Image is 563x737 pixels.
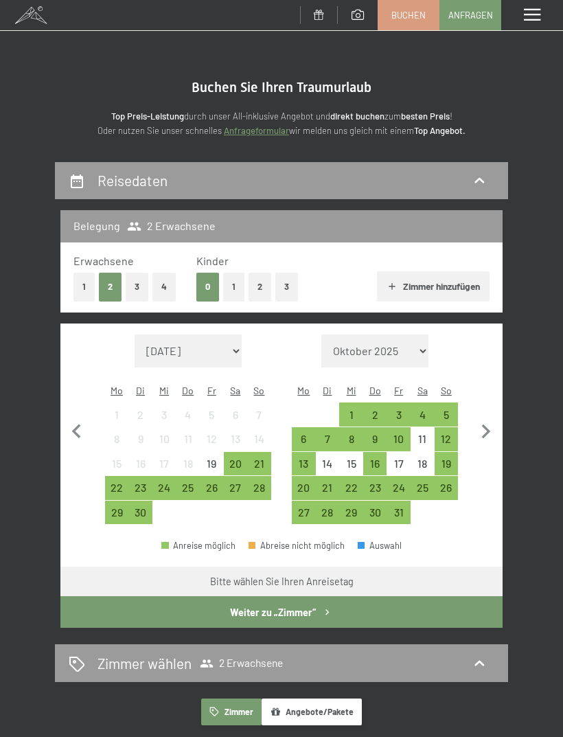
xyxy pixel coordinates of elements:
div: 19 [436,458,457,479]
div: 12 [436,433,457,455]
abbr: Dienstag [136,385,145,396]
div: 15 [106,458,128,479]
div: Anreise möglich [363,476,387,500]
button: 3 [126,273,148,301]
div: Sat Sep 20 2025 [224,452,248,476]
div: 26 [436,482,457,503]
abbr: Donnerstag [369,385,381,396]
a: Anfragen [440,1,501,30]
div: Anreise möglich [435,476,459,500]
div: Mon Sep 22 2025 [105,476,129,500]
div: 30 [130,507,151,528]
div: Thu Oct 16 2025 [363,452,387,476]
div: Anreise möglich [200,476,224,500]
div: Sun Oct 12 2025 [435,427,459,451]
div: Tue Sep 30 2025 [128,501,152,525]
div: Anreise möglich [161,541,235,550]
div: Fri Sep 26 2025 [200,476,224,500]
div: 29 [106,507,128,528]
div: Thu Oct 23 2025 [363,476,387,500]
div: Anreise nicht möglich [200,452,224,476]
div: Tue Oct 07 2025 [316,427,340,451]
div: Anreise möglich [316,427,340,451]
div: Sat Sep 06 2025 [224,402,248,427]
abbr: Sonntag [441,385,452,396]
div: 18 [412,458,433,479]
span: Anfragen [448,9,493,21]
div: 30 [365,507,386,528]
button: 4 [152,273,176,301]
strong: direkt buchen [330,111,384,122]
div: 13 [293,458,314,479]
div: 1 [341,409,362,431]
abbr: Samstag [417,385,428,396]
div: Anreise möglich [411,402,435,427]
div: Sat Oct 11 2025 [411,427,435,451]
button: Nächster Monat [472,335,501,525]
div: 29 [341,507,362,528]
div: 15 [341,458,362,479]
h2: Reisedaten [97,172,168,189]
div: Anreise möglich [435,402,459,427]
abbr: Mittwoch [347,385,356,396]
div: 7 [317,433,338,455]
div: Thu Sep 04 2025 [176,402,200,427]
div: Sat Oct 18 2025 [411,452,435,476]
div: 10 [388,433,409,455]
div: Anreise möglich [224,452,248,476]
div: 20 [293,482,314,503]
div: Anreise möglich [339,501,363,525]
div: Sun Sep 07 2025 [247,402,271,427]
p: durch unser All-inklusive Angebot und zum ! Oder nutzen Sie unser schnelles wir melden uns gleich... [55,109,508,138]
div: Anreise möglich [435,452,459,476]
div: Wed Sep 24 2025 [152,476,176,500]
div: Anreise nicht möglich [339,452,363,476]
div: Anreise möglich [387,501,411,525]
div: Anreise nicht möglich [387,452,411,476]
div: Anreise nicht möglich [411,452,435,476]
button: Angebote/Pakete [262,699,362,725]
div: Sun Oct 19 2025 [435,452,459,476]
div: 25 [412,482,433,503]
div: Anreise möglich [316,476,340,500]
div: Anreise nicht möglich [176,427,200,451]
div: Anreise möglich [316,501,340,525]
div: Auswahl [358,541,402,550]
div: 31 [388,507,409,528]
div: Anreise nicht möglich [105,452,129,476]
div: 17 [388,458,409,479]
abbr: Donnerstag [182,385,194,396]
div: 25 [177,482,198,503]
div: Tue Oct 21 2025 [316,476,340,500]
div: Anreise nicht möglich [200,427,224,451]
button: Zimmer hinzufügen [377,271,489,302]
div: 2 [130,409,151,431]
div: 19 [201,458,222,479]
div: Sat Sep 27 2025 [224,476,248,500]
span: Kinder [196,254,229,267]
a: Buchen [378,1,439,30]
div: 21 [249,458,270,479]
h2: Zimmer wählen [97,653,192,673]
div: Anreise nicht möglich [128,427,152,451]
div: 8 [106,433,128,455]
div: 24 [388,482,409,503]
div: Anreise möglich [339,476,363,500]
div: Sat Oct 25 2025 [411,476,435,500]
div: Anreise nicht möglich [152,402,176,427]
div: Fri Oct 03 2025 [387,402,411,427]
div: Anreise nicht möglich [176,402,200,427]
div: Thu Sep 18 2025 [176,452,200,476]
div: Tue Sep 02 2025 [128,402,152,427]
div: Anreise möglich [387,476,411,500]
div: Anreise möglich [128,476,152,500]
abbr: Dienstag [323,385,332,396]
div: 28 [317,507,338,528]
div: Anreise möglich [152,476,176,500]
div: Fri Sep 05 2025 [200,402,224,427]
div: Anreise möglich [224,476,248,500]
div: Tue Sep 23 2025 [128,476,152,500]
div: Anreise möglich [292,476,316,500]
div: Anreise möglich [363,402,387,427]
div: Anreise möglich [128,501,152,525]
